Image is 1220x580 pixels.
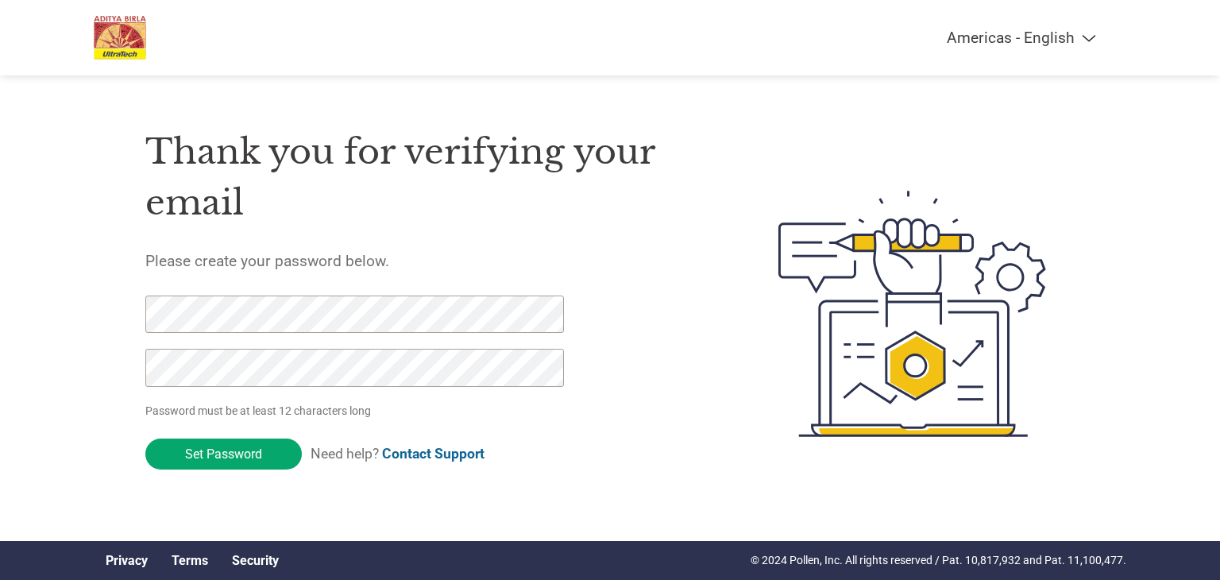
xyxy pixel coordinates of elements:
a: Terms [172,553,208,568]
a: Privacy [106,553,148,568]
h5: Please create your password below. [145,252,703,270]
p: © 2024 Pollen, Inc. All rights reserved / Pat. 10,817,932 and Pat. 11,100,477. [751,552,1126,569]
p: Password must be at least 12 characters long [145,403,569,420]
a: Security [232,553,279,568]
img: UltraTech [94,16,146,60]
img: create-password [750,103,1075,524]
span: Need help? [311,446,485,462]
input: Set Password [145,439,302,470]
a: Contact Support [382,446,485,462]
h1: Thank you for verifying your email [145,126,703,229]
